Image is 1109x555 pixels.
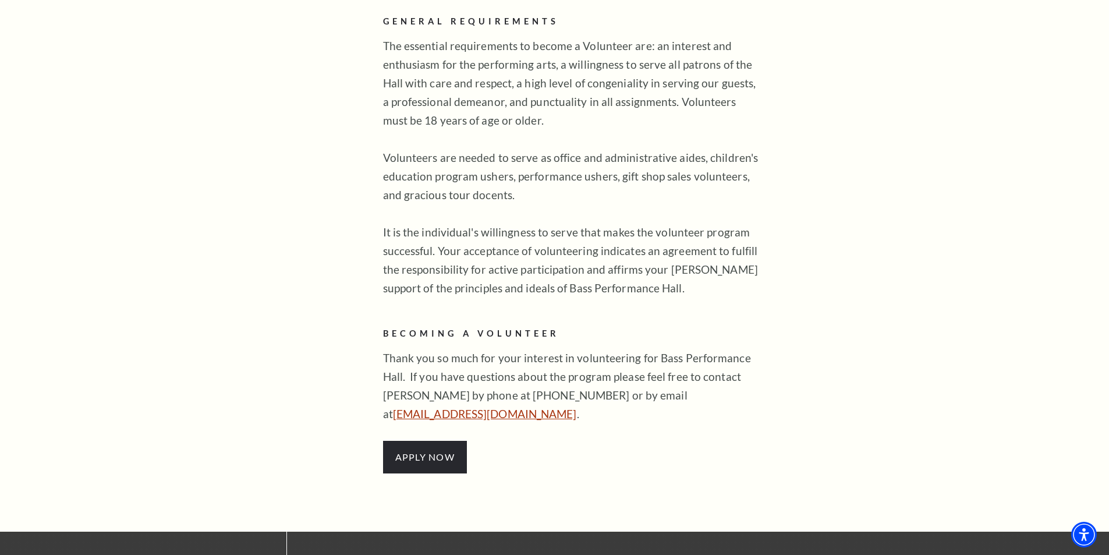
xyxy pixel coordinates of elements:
[383,37,761,298] p: The essential requirements to become a Volunteer are: an interest and enthusiasm for the performi...
[395,451,455,462] a: APPLY NOW - open in a new tab
[393,407,577,420] a: [EMAIL_ADDRESS][DOMAIN_NAME]
[383,15,761,29] h2: GENERAL REQUIREMENTS
[1071,522,1097,547] div: Accessibility Menu
[383,349,761,423] p: Thank you so much for your interest in volunteering for Bass Performance Hall. If you have questi...
[383,327,761,341] h2: BECOMING A VOLUNTEER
